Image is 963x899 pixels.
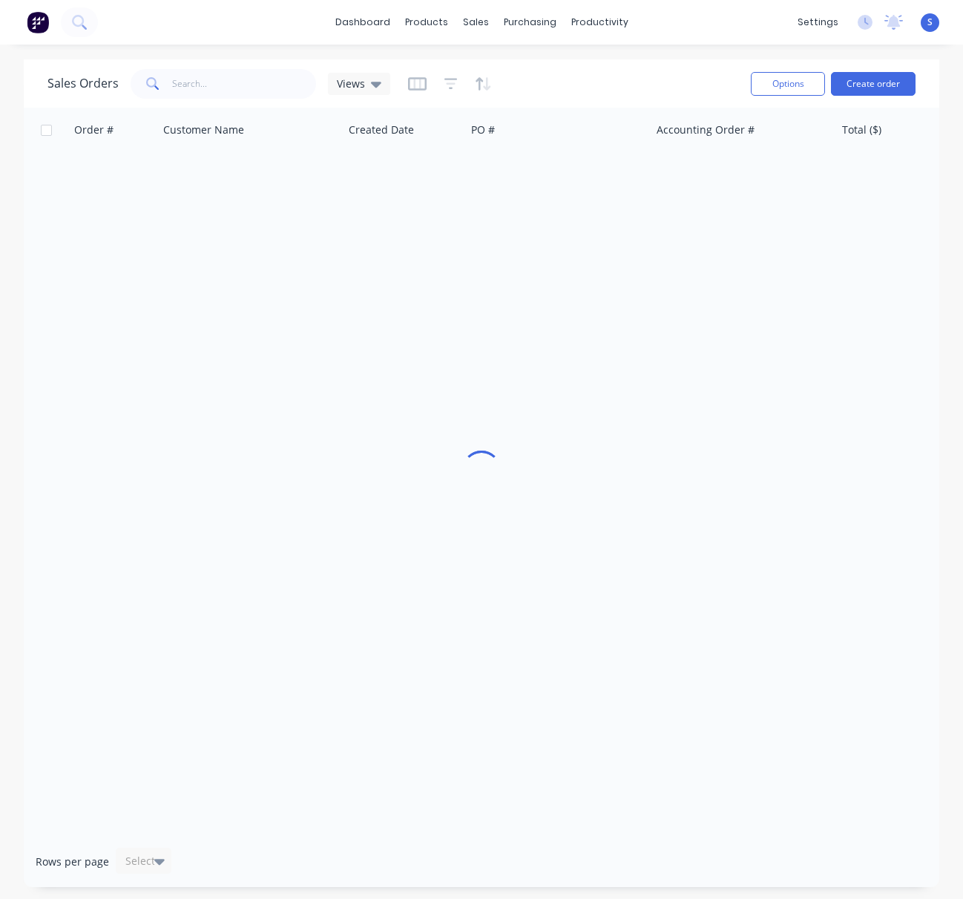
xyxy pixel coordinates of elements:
button: Options [751,72,825,96]
div: productivity [564,11,636,33]
h1: Sales Orders [47,76,119,91]
button: Create order [831,72,916,96]
div: Accounting Order # [657,122,755,137]
span: S [927,16,933,29]
div: sales [456,11,496,33]
div: Customer Name [163,122,244,137]
div: products [398,11,456,33]
div: Select... [125,854,164,869]
a: dashboard [328,11,398,33]
div: PO # [471,122,495,137]
input: Search... [172,69,317,99]
span: Views [337,76,365,91]
div: purchasing [496,11,564,33]
div: Order # [74,122,114,137]
img: Factory [27,11,49,33]
span: Rows per page [36,854,109,869]
div: settings [790,11,846,33]
div: Created Date [349,122,414,137]
div: Total ($) [842,122,881,137]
